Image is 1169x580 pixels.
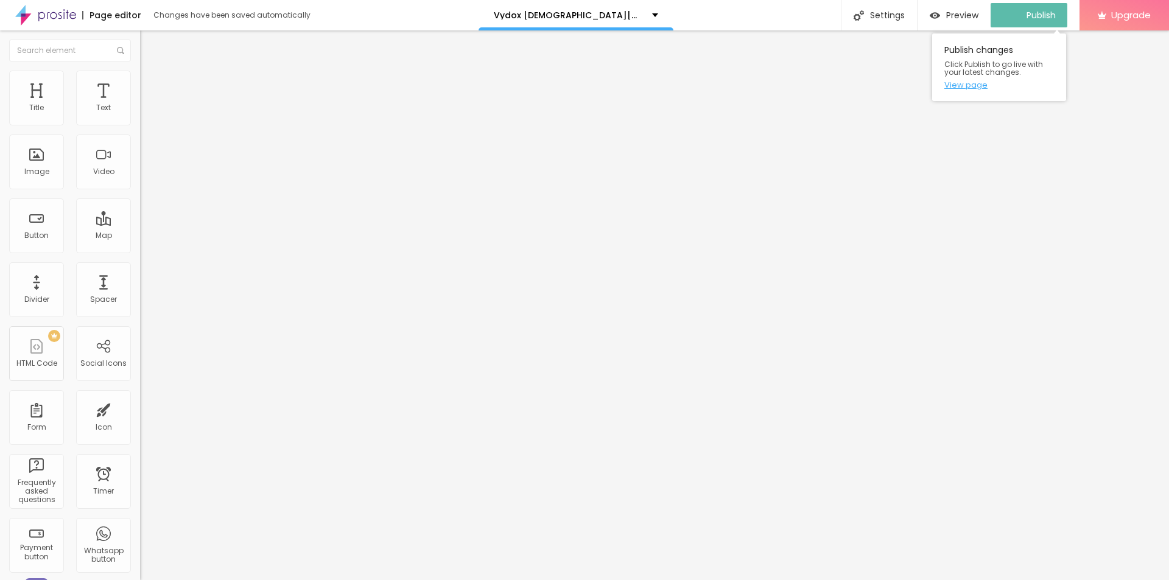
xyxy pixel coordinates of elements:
[1027,10,1056,20] span: Publish
[494,11,643,19] p: Vydox [DEMOGRAPHIC_DATA][MEDICAL_DATA]
[854,10,864,21] img: Icone
[24,295,49,304] div: Divider
[9,40,131,61] input: Search element
[946,10,978,20] span: Preview
[27,423,46,432] div: Form
[918,3,991,27] button: Preview
[991,3,1067,27] button: Publish
[80,359,127,368] div: Social Icons
[12,543,60,561] div: Payment button
[96,423,112,432] div: Icon
[90,295,117,304] div: Spacer
[24,167,49,176] div: Image
[79,547,127,564] div: Whatsapp button
[93,487,114,495] div: Timer
[16,359,57,368] div: HTML Code
[932,33,1066,101] div: Publish changes
[24,231,49,240] div: Button
[93,167,114,176] div: Video
[117,47,124,54] img: Icone
[82,11,141,19] div: Page editor
[96,103,111,112] div: Text
[944,81,1054,89] a: View page
[1111,10,1151,20] span: Upgrade
[930,10,940,21] img: view-1.svg
[153,12,311,19] div: Changes have been saved automatically
[944,60,1054,76] span: Click Publish to go live with your latest changes.
[29,103,44,112] div: Title
[140,30,1169,580] iframe: Editor
[96,231,112,240] div: Map
[12,478,60,505] div: Frequently asked questions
